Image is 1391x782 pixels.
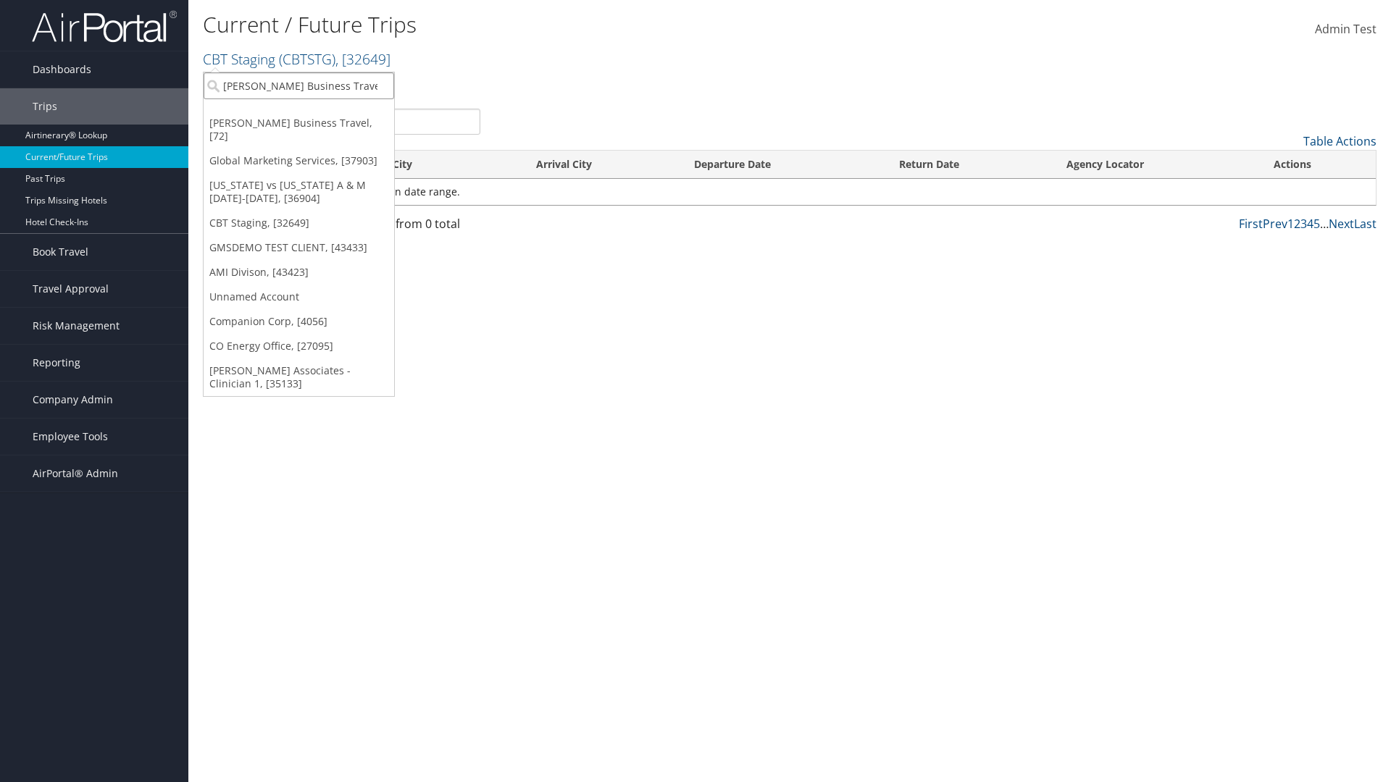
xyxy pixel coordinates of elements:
[203,76,985,95] p: Filter:
[886,151,1053,179] th: Return Date: activate to sort column ascending
[1300,216,1307,232] a: 3
[1263,216,1287,232] a: Prev
[681,151,886,179] th: Departure Date: activate to sort column descending
[279,49,335,69] span: ( CBTSTG )
[204,211,394,235] a: CBT Staging, [32649]
[204,358,394,396] a: [PERSON_NAME] Associates - Clinician 1, [35133]
[32,9,177,43] img: airportal-logo.png
[523,151,680,179] th: Arrival City: activate to sort column ascending
[335,49,390,69] span: , [ 32649 ]
[1354,216,1377,232] a: Last
[326,151,524,179] th: Departure City: activate to sort column ascending
[1239,216,1263,232] a: First
[33,419,108,455] span: Employee Tools
[204,111,394,148] a: [PERSON_NAME] Business Travel, [72]
[203,49,390,69] a: CBT Staging
[1320,216,1329,232] span: …
[204,285,394,309] a: Unnamed Account
[1053,151,1261,179] th: Agency Locator: activate to sort column ascending
[204,334,394,358] a: CO Energy Office, [27095]
[33,382,113,418] span: Company Admin
[1315,21,1377,37] span: Admin Test
[33,308,120,344] span: Risk Management
[1307,216,1313,232] a: 4
[33,234,88,270] span: Book Travel
[1261,151,1376,179] th: Actions
[33,271,109,307] span: Travel Approval
[204,235,394,260] a: GMSDEMO TEST CLIENT, [43433]
[203,9,985,40] h1: Current / Future Trips
[33,455,118,492] span: AirPortal® Admin
[204,260,394,285] a: AMI Divison, [43423]
[1329,216,1354,232] a: Next
[1315,7,1377,52] a: Admin Test
[33,88,57,125] span: Trips
[33,51,91,88] span: Dashboards
[204,179,1376,205] td: No Airtineraries found within the given date range.
[33,345,80,381] span: Reporting
[204,173,394,211] a: [US_STATE] vs [US_STATE] A & M [DATE]-[DATE], [36904]
[204,72,394,99] input: Search Accounts
[1303,133,1377,149] a: Table Actions
[1287,216,1294,232] a: 1
[204,309,394,334] a: Companion Corp, [4056]
[204,148,394,173] a: Global Marketing Services, [37903]
[1313,216,1320,232] a: 5
[1294,216,1300,232] a: 2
